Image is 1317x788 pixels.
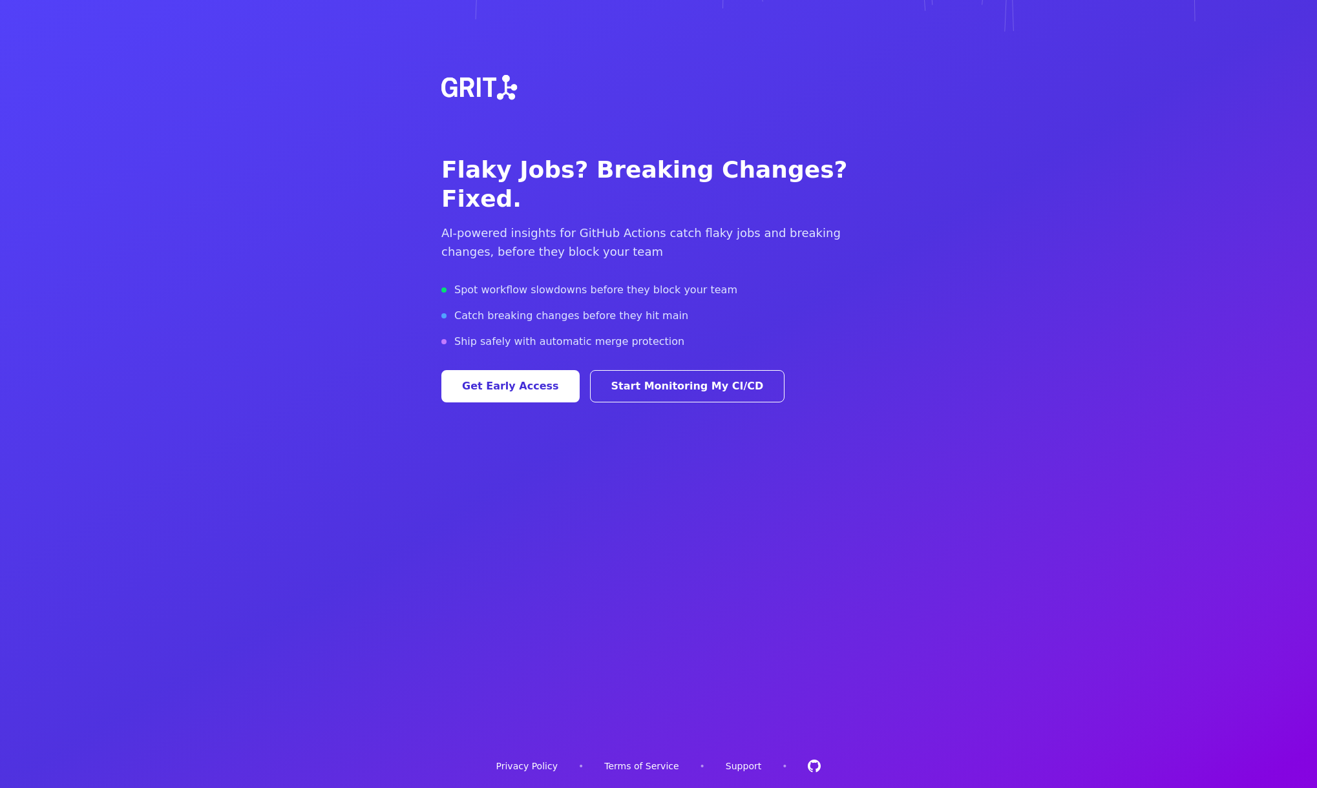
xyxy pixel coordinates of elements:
span: Catch breaking changes before they hit main [454,308,688,324]
a: Support [726,760,761,772]
span: • [700,760,705,772]
span: Spot workflow slowdowns before they block your team [454,282,737,298]
span: Ship safely with automatic merge protection [454,334,684,349]
a: Privacy Policy [496,760,558,772]
span: • [782,760,787,772]
a: Start Monitoring My CI/CD [590,370,785,402]
h1: Flaky Jobs? Breaking Changes? Fixed. [441,155,876,213]
a: Terms of Service [604,760,679,772]
img: grit [431,41,524,134]
a: Github [808,760,821,772]
span: • [578,760,584,772]
p: AI-powered insights for GitHub Actions catch flaky jobs and breaking changes, before they block y... [441,223,876,262]
button: Get Early Access [441,370,580,402]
